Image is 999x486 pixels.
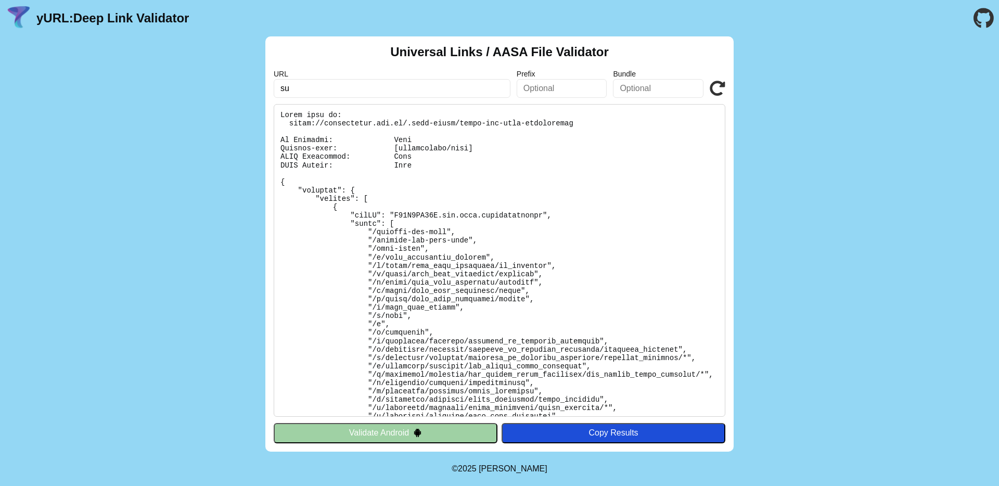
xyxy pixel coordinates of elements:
[613,70,703,78] label: Bundle
[274,70,510,78] label: URL
[458,464,477,473] span: 2025
[274,104,725,417] pre: Lorem ipsu do: sitam://consectetur.adi.el/.sedd-eiusm/tempo-inc-utla-etdoloremag Al Enimadmi: Ven...
[613,79,703,98] input: Optional
[502,423,725,443] button: Copy Results
[517,79,607,98] input: Optional
[413,428,422,437] img: droidIcon.svg
[390,45,609,59] h2: Universal Links / AASA File Validator
[5,5,32,32] img: yURL Logo
[36,11,189,25] a: yURL:Deep Link Validator
[274,79,510,98] input: Required
[507,428,720,438] div: Copy Results
[479,464,547,473] a: Michael Ibragimchayev's Personal Site
[517,70,607,78] label: Prefix
[452,452,547,486] footer: ©
[274,423,497,443] button: Validate Android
